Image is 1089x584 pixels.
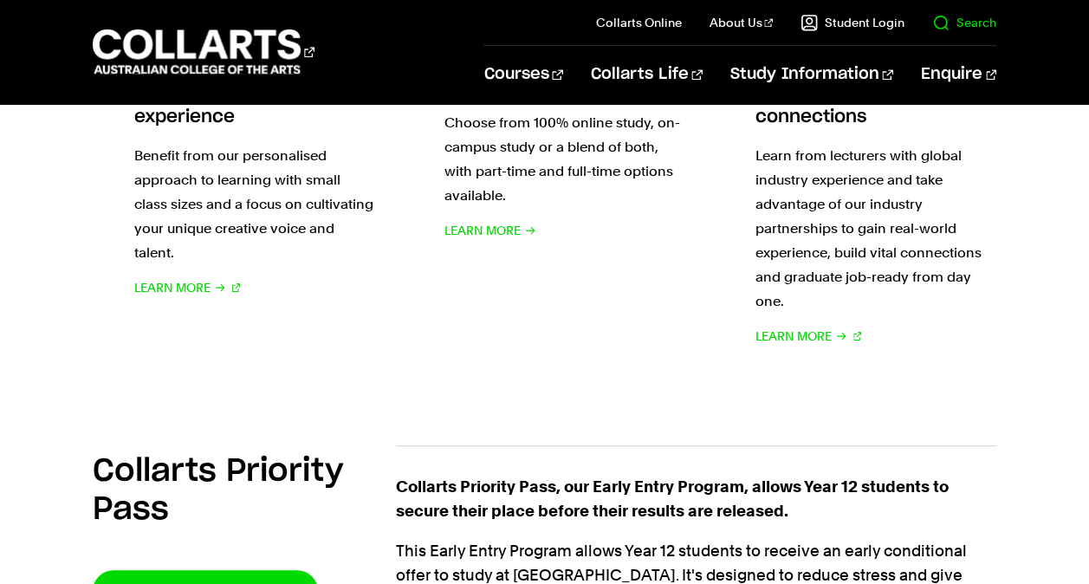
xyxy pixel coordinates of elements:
h2: Collarts Priority Pass [93,452,396,529]
span: Learn More [444,218,521,243]
a: Learn More [134,276,241,300]
a: Search [932,14,996,31]
strong: Collarts Priority Pass, our Early Entry Program, allows Year 12 students to secure their place be... [396,477,949,520]
a: Student Login [801,14,904,31]
div: Go to homepage [93,27,314,76]
span: Learn More [134,276,211,300]
a: Learn More [444,218,536,243]
a: Learn More [755,324,862,348]
a: About Us [710,14,774,31]
p: Choose from 100% online study, on-campus study or a blend of both, with part-time and full-time o... [444,111,685,208]
p: Learn from lecturers with global industry experience and take advantage of our industry partnersh... [755,144,996,314]
p: Benefit from our personalised approach to learning with small class sizes and a focus on cultivat... [134,144,375,265]
a: Courses [483,46,562,103]
span: Learn More [755,324,832,348]
a: Enquire [921,46,996,103]
a: Collarts Life [591,46,703,103]
a: Collarts Online [596,14,682,31]
a: Study Information [730,46,893,103]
